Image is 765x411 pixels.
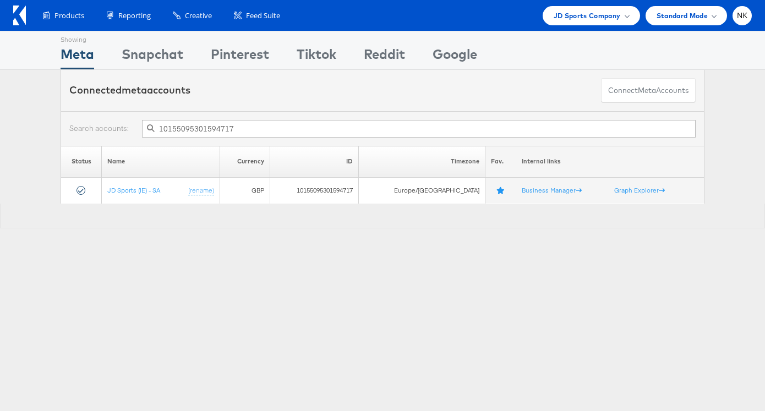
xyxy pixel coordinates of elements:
[358,146,485,177] th: Timezone
[358,177,485,204] td: Europe/[GEOGRAPHIC_DATA]
[614,186,665,194] a: Graph Explorer
[61,31,94,45] div: Showing
[737,12,748,19] span: NK
[211,45,269,69] div: Pinterest
[270,177,359,204] td: 10155095301594717
[69,83,190,97] div: Connected accounts
[522,186,582,194] a: Business Manager
[185,10,212,21] span: Creative
[188,185,214,195] a: (rename)
[61,45,94,69] div: Meta
[142,120,696,138] input: Filter
[61,146,102,177] th: Status
[554,10,621,21] span: JD Sports Company
[657,10,708,21] span: Standard Mode
[102,146,220,177] th: Name
[433,45,477,69] div: Google
[297,45,336,69] div: Tiktok
[122,45,183,69] div: Snapchat
[246,10,280,21] span: Feed Suite
[220,146,270,177] th: Currency
[118,10,151,21] span: Reporting
[364,45,405,69] div: Reddit
[601,78,696,103] button: ConnectmetaAccounts
[122,84,147,96] span: meta
[107,185,160,194] a: JD Sports (IE) - SA
[54,10,84,21] span: Products
[638,85,656,96] span: meta
[270,146,359,177] th: ID
[220,177,270,204] td: GBP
